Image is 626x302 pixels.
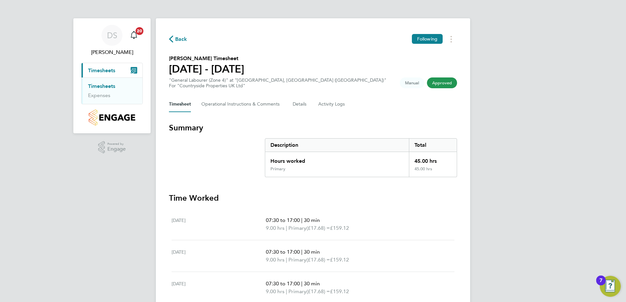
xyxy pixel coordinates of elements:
a: Go to home page [81,109,143,126]
span: | [286,225,287,231]
span: | [301,280,303,287]
span: Back [175,35,187,43]
a: Expenses [88,92,110,98]
a: DS[PERSON_NAME] [81,25,143,56]
button: Following [412,34,443,44]
span: | [286,288,287,294]
span: Primary [288,224,306,232]
a: Timesheets [88,83,115,89]
button: Timesheet [169,96,191,112]
h2: [PERSON_NAME] Timesheet [169,55,244,62]
button: Back [169,35,187,43]
div: Hours worked [265,152,409,166]
span: £159.12 [330,288,349,294]
div: [DATE] [172,280,266,295]
div: Description [265,139,409,152]
button: Timesheets Menu [445,34,457,44]
a: Powered byEngage [98,141,126,154]
div: [DATE] [172,248,266,264]
a: 20 [127,25,140,46]
span: (£17.68) = [306,225,330,231]
img: countryside-properties-logo-retina.png [89,109,135,126]
div: For "Countryside Properties UK Ltd" [169,83,386,89]
div: Total [409,139,457,152]
h3: Summary [169,123,457,133]
div: 45.00 hrs [409,166,457,177]
button: Activity Logs [318,96,346,112]
h3: Time Worked [169,193,457,203]
span: Dave Smith [81,48,143,56]
span: 30 min [304,217,320,223]
span: 07:30 to 17:00 [266,249,300,255]
span: (£17.68) = [306,257,330,263]
span: | [286,257,287,263]
div: 45.00 hrs [409,152,457,166]
span: Powered by [107,141,126,147]
span: Engage [107,146,126,152]
span: DS [107,31,117,40]
button: Open Resource Center, 7 new notifications [600,276,621,297]
div: [DATE] [172,216,266,232]
span: Primary [288,288,306,295]
span: | [301,217,303,223]
span: 9.00 hrs [266,288,285,294]
div: Primary [270,166,285,172]
span: This timesheet has been approved. [427,77,457,88]
div: "General Labourer (Zone 4)" at "[GEOGRAPHIC_DATA], [GEOGRAPHIC_DATA] ([GEOGRAPHIC_DATA])" [169,77,386,89]
span: 9.00 hrs [266,225,285,231]
span: Primary [288,256,306,264]
button: Details [293,96,308,112]
span: 07:30 to 17:00 [266,280,300,287]
span: This timesheet was manually created. [400,77,424,88]
span: (£17.68) = [306,288,330,294]
div: 7 [599,280,602,289]
button: Operational Instructions & Comments [201,96,282,112]
span: | [301,249,303,255]
span: Following [417,36,437,42]
nav: Main navigation [73,18,151,133]
span: Timesheets [88,67,115,74]
button: Timesheets [82,63,142,77]
div: Timesheets [82,77,142,104]
span: 9.00 hrs [266,257,285,263]
span: 30 min [304,249,320,255]
span: £159.12 [330,225,349,231]
span: 30 min [304,280,320,287]
div: Summary [265,138,457,177]
span: £159.12 [330,257,349,263]
span: 07:30 to 17:00 [266,217,300,223]
span: 20 [136,27,143,35]
h1: [DATE] - [DATE] [169,62,244,75]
